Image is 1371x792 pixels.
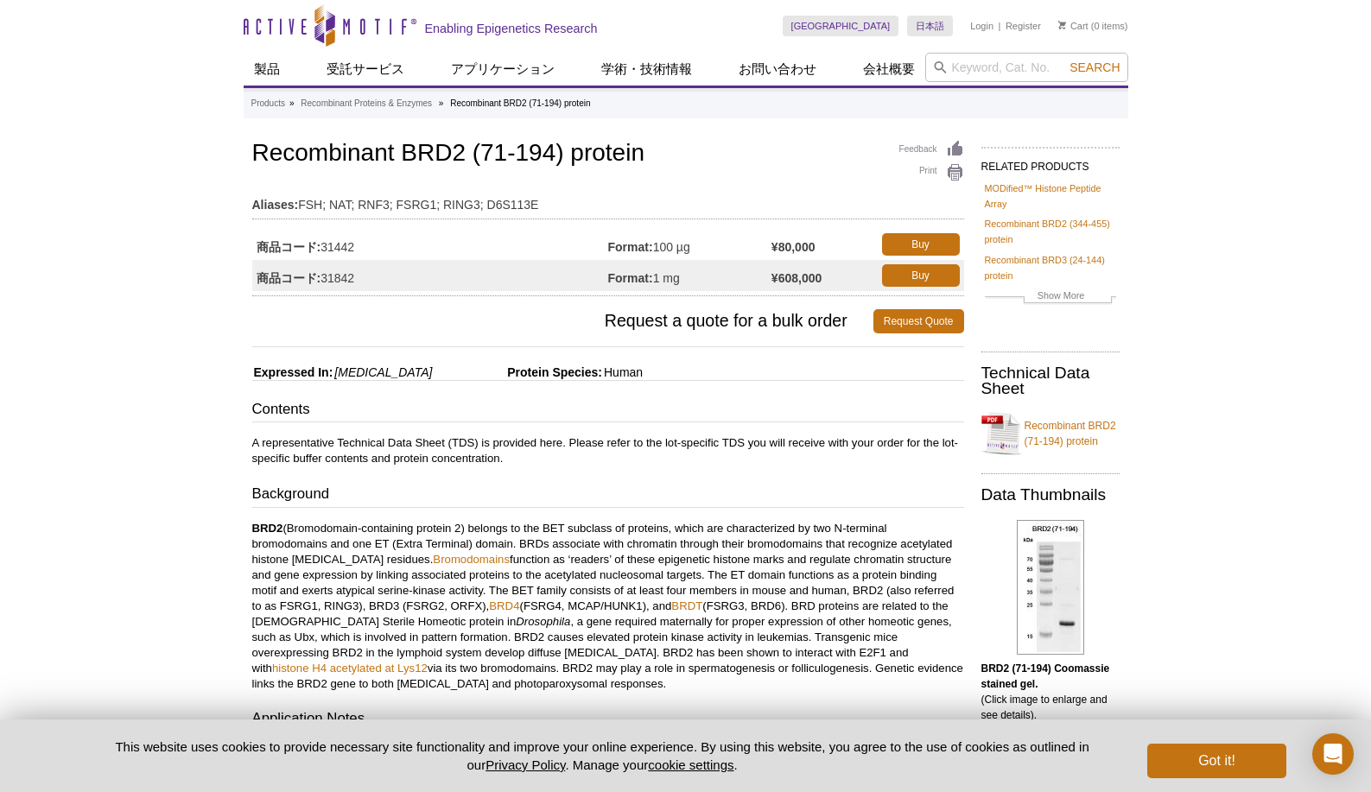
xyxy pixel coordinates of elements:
[516,615,570,628] i: Drosophila
[899,163,964,182] a: Print
[970,20,993,32] a: Login
[899,140,964,159] a: Feedback
[771,239,816,255] strong: ¥80,000
[1147,744,1285,778] button: Got it!
[591,53,702,86] a: 学術・技術情報
[882,233,960,256] a: Buy
[425,21,598,36] h2: Enabling Epigenetics Research
[853,53,925,86] a: 会社概要
[981,661,1120,723] p: (Click image to enlarge and see details).
[450,98,590,108] li: Recombinant BRD2 (71-194) protein
[981,408,1120,459] a: Recombinant BRD2 (71-194) protein
[251,96,285,111] a: Products
[608,239,653,255] strong: Format:
[252,260,608,291] td: 31842
[252,521,964,692] p: (Bromodomain-containing protein 2) belongs to the BET subclass of proteins, which are characteriz...
[771,270,822,286] strong: ¥608,000
[1058,16,1128,36] li: (0 items)
[252,197,299,212] strong: Aliases:
[252,522,283,535] strong: BRD2
[252,708,964,732] h3: Application Notes
[1312,733,1354,775] div: Open Intercom Messenger
[257,239,321,255] strong: 商品コード:
[1058,20,1089,32] a: Cart
[981,487,1120,503] h2: Data Thumbnails
[489,599,519,612] a: BRD4
[1006,20,1041,32] a: Register
[985,252,1116,283] a: Recombinant BRD3 (24-144) protein
[602,365,643,379] span: Human
[981,662,1110,690] b: BRD2 (71-194) Coomassie stained gel.
[873,309,964,333] a: Request Quote
[985,216,1116,247] a: Recombinant BRD2 (344-455) protein
[728,53,827,86] a: お問い合わせ
[433,553,510,566] a: Bromodomains
[316,53,415,86] a: 受託サービス
[86,738,1120,774] p: This website uses cookies to provide necessary site functionality and improve your online experie...
[1064,60,1125,75] button: Search
[301,96,432,111] a: Recombinant Proteins & Enzymes
[907,16,953,36] a: 日本語
[435,365,602,379] span: Protein Species:
[608,260,771,291] td: 1 mg
[252,365,333,379] span: Expressed In:
[439,98,444,108] li: »
[252,484,964,508] h3: Background
[244,53,290,86] a: 製品
[608,270,653,286] strong: Format:
[1058,21,1066,29] img: Your Cart
[272,662,428,675] a: histone H4 acetylated at Lys12
[257,270,321,286] strong: 商品コード:
[252,140,964,169] h1: Recombinant BRD2 (71-194) protein
[1017,520,1084,655] img: BRD2 (71-194) Coomassie gel
[252,229,608,260] td: 31442
[252,435,964,466] p: A representative Technical Data Sheet (TDS) is provided here. Please refer to the lot-specific TD...
[289,98,295,108] li: »
[985,181,1116,212] a: MODified™ Histone Peptide Array
[486,757,565,772] a: Privacy Policy
[252,309,873,333] span: Request a quote for a bulk order
[783,16,899,36] a: [GEOGRAPHIC_DATA]
[608,229,771,260] td: 100 µg
[999,16,1001,36] li: |
[441,53,565,86] a: アプリケーション
[648,757,733,772] button: cookie settings
[1070,60,1120,74] span: Search
[981,365,1120,396] h2: Technical Data Sheet
[671,599,702,612] a: BRDT
[882,264,960,287] a: Buy
[925,53,1128,82] input: Keyword, Cat. No.
[252,187,964,214] td: FSH; NAT; RNF3; FSRG1; RING3; D6S113E
[981,147,1120,178] h2: RELATED PRODUCTS
[252,399,964,423] h3: Contents
[985,288,1116,307] a: Show More
[334,365,432,379] i: [MEDICAL_DATA]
